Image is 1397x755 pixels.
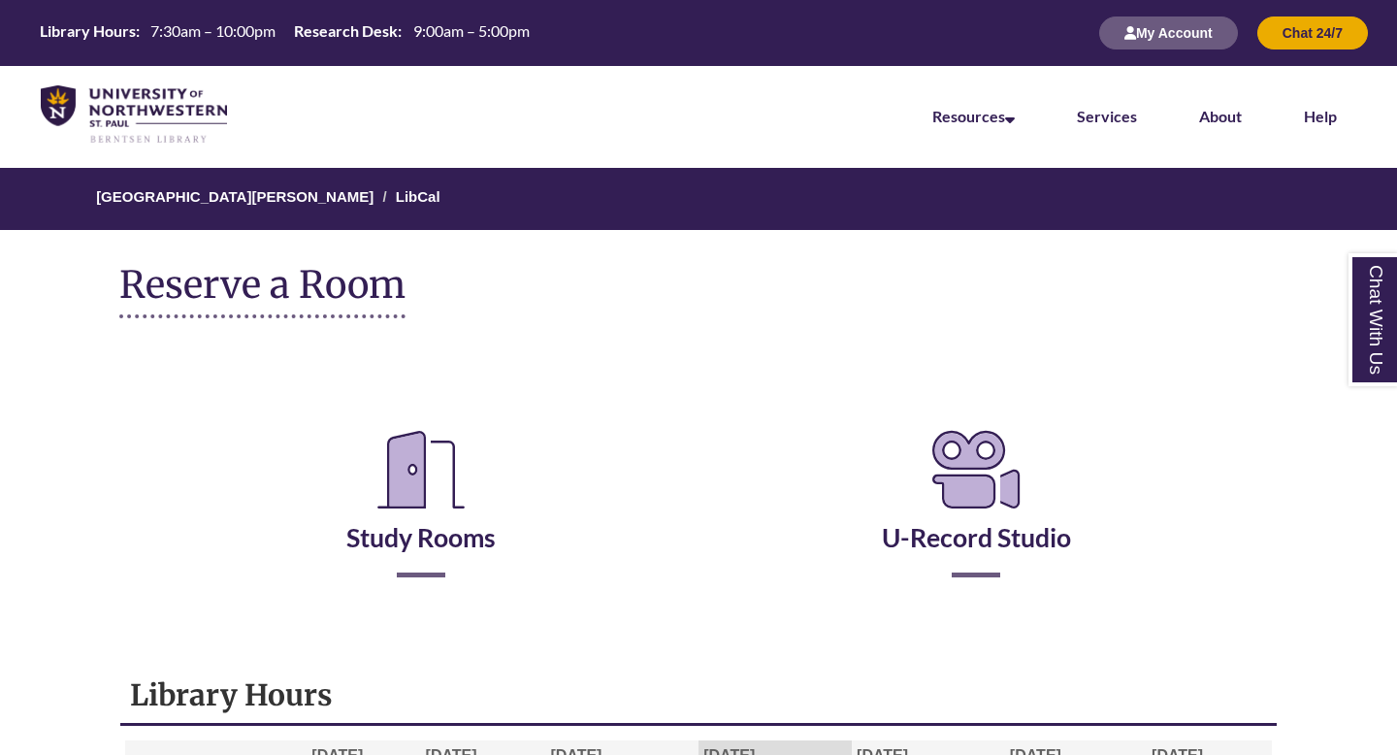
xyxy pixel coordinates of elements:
[32,20,536,46] a: Hours Today
[32,20,536,44] table: Hours Today
[882,474,1071,553] a: U-Record Studio
[130,676,1267,713] h1: Library Hours
[41,85,227,145] img: UNWSP Library Logo
[932,107,1015,125] a: Resources
[1257,16,1368,49] button: Chat 24/7
[32,20,143,42] th: Library Hours:
[396,188,440,205] a: LibCal
[413,21,530,40] span: 9:00am – 5:00pm
[119,367,1278,635] div: Reserve a Room
[1257,24,1368,41] a: Chat 24/7
[286,20,405,42] th: Research Desk:
[1077,107,1137,125] a: Services
[119,264,406,318] h1: Reserve a Room
[1099,24,1238,41] a: My Account
[346,474,496,553] a: Study Rooms
[96,188,374,205] a: [GEOGRAPHIC_DATA][PERSON_NAME]
[119,168,1278,230] nav: Breadcrumb
[1304,107,1337,125] a: Help
[1099,16,1238,49] button: My Account
[150,21,276,40] span: 7:30am – 10:00pm
[1199,107,1242,125] a: About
